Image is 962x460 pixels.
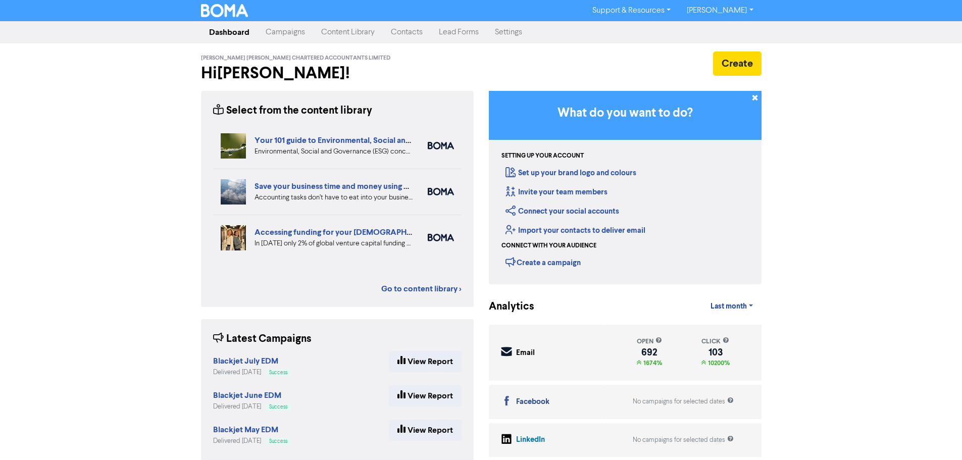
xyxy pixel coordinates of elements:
a: View Report [389,420,462,441]
a: Dashboard [201,22,258,42]
img: BOMA Logo [201,4,248,17]
a: Blackjet June EDM [213,392,281,400]
strong: Blackjet May EDM [213,425,278,435]
button: Create [713,52,762,76]
span: Success [269,439,287,444]
div: Email [516,347,535,359]
a: Invite your team members [505,187,607,197]
div: Create a campaign [505,254,581,270]
div: No campaigns for selected dates [633,397,734,406]
div: LinkedIn [516,434,545,446]
span: Success [269,370,287,375]
a: Content Library [313,22,383,42]
span: [PERSON_NAME] [PERSON_NAME] Chartered Accountants Limited [201,55,390,62]
div: Environmental, Social and Governance (ESG) concerns are a vital part of running a business. Our 1... [255,146,413,157]
a: Blackjet May EDM [213,426,278,434]
div: Delivered [DATE] [213,436,291,446]
img: boma_accounting [428,188,454,195]
strong: Blackjet July EDM [213,356,278,366]
a: Connect your social accounts [505,207,619,216]
a: Lead Forms [431,22,487,42]
div: Getting Started in BOMA [489,91,762,284]
div: Latest Campaigns [213,331,312,347]
div: Accounting tasks don’t have to eat into your business time. With the right cloud accounting softw... [255,192,413,203]
a: Blackjet July EDM [213,357,278,366]
img: boma [428,142,454,149]
a: Contacts [383,22,431,42]
a: View Report [389,385,462,406]
div: Facebook [516,396,549,408]
a: Your 101 guide to Environmental, Social and Governance (ESG) [255,135,478,145]
div: 103 [701,348,730,356]
div: Delivered [DATE] [213,402,291,412]
a: Go to content library > [381,283,462,295]
a: Support & Resources [584,3,679,19]
span: 10200% [706,359,730,367]
a: Settings [487,22,530,42]
span: 1674% [641,359,662,367]
div: Analytics [489,299,522,315]
a: Campaigns [258,22,313,42]
iframe: Chat Widget [912,412,962,460]
span: Last month [711,302,747,311]
div: In 2024 only 2% of global venture capital funding went to female-only founding teams. We highligh... [255,238,413,249]
div: No campaigns for selected dates [633,435,734,445]
div: open [636,337,662,346]
div: Connect with your audience [501,241,596,250]
span: Success [269,404,287,410]
a: Last month [702,296,761,317]
a: Accessing funding for your [DEMOGRAPHIC_DATA]-led businesses [255,227,501,237]
img: boma [428,234,454,241]
div: Delivered [DATE] [213,368,291,377]
a: Set up your brand logo and colours [505,168,636,178]
div: Setting up your account [501,151,584,161]
a: Save your business time and money using cloud accounting [255,181,467,191]
div: click [701,337,730,346]
div: 692 [636,348,662,356]
strong: Blackjet June EDM [213,390,281,400]
h3: What do you want to do? [504,106,746,121]
h2: Hi [PERSON_NAME] ! [201,64,474,83]
a: Import your contacts to deliver email [505,226,645,235]
div: Select from the content library [213,103,372,119]
a: View Report [389,351,462,372]
a: [PERSON_NAME] [679,3,761,19]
